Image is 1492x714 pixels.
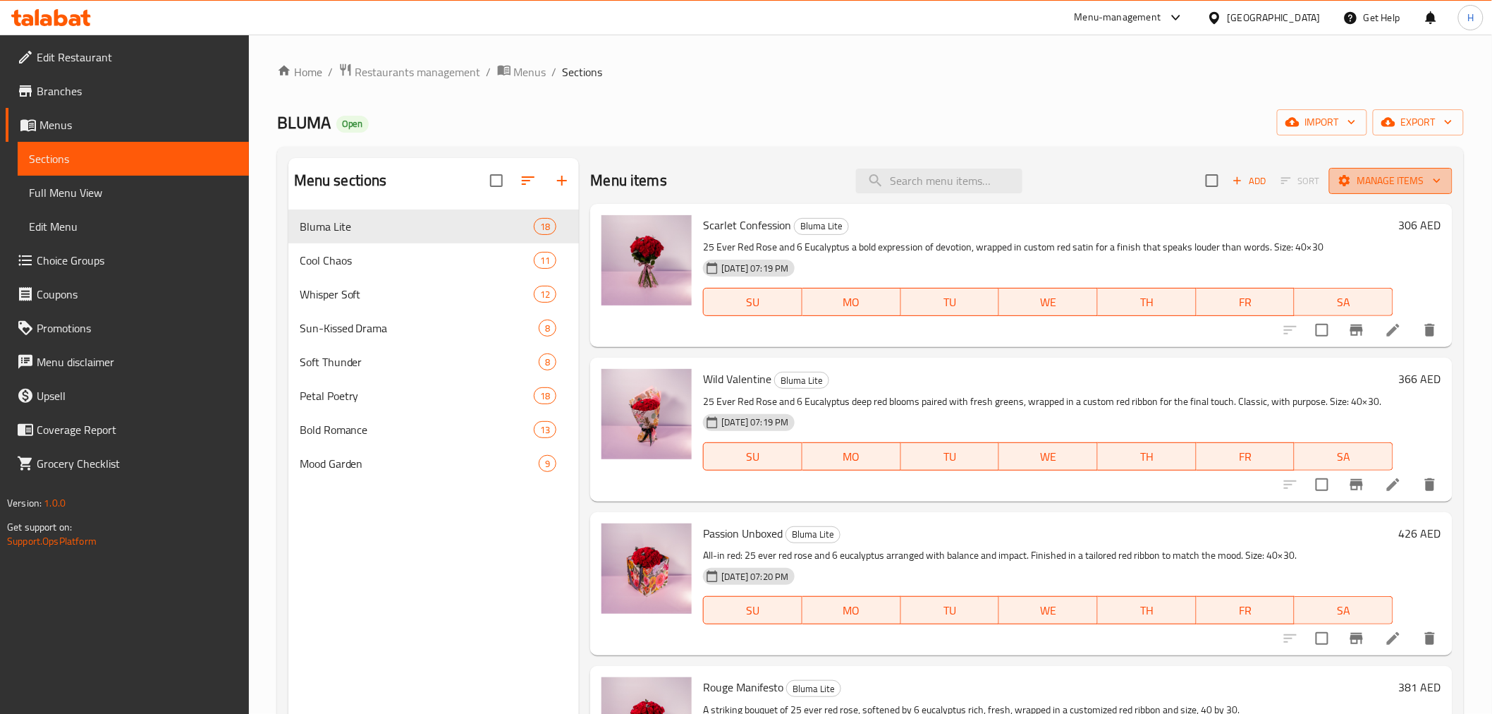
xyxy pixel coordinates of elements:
div: Sun-Kissed Drama8 [288,311,580,345]
span: Passion Unboxed [703,523,783,544]
span: Coverage Report [37,421,238,438]
button: MO [802,288,901,316]
button: Add [1227,170,1272,192]
span: Bluma Lite [775,373,828,389]
div: items [534,421,556,438]
button: delete [1413,313,1447,347]
div: Open [336,116,369,133]
span: Petal Poetry [300,387,534,404]
span: Add item [1227,170,1272,192]
span: Upsell [37,387,238,404]
button: SU [703,288,802,316]
span: MO [808,292,895,313]
div: Bluma Lite [794,218,849,235]
div: Soft Thunder [300,353,539,370]
span: import [1288,114,1356,131]
span: Choice Groups [37,252,238,269]
button: Add section [545,164,579,198]
button: WE [999,442,1098,471]
span: Full Menu View [29,184,238,201]
span: Manage items [1340,172,1441,190]
span: MO [808,447,895,467]
span: Version: [7,494,42,512]
a: Restaurants management [338,63,481,81]
button: Branch-specific-item [1340,468,1374,502]
span: Cool Chaos [300,252,534,269]
span: Coupons [37,286,238,303]
span: Open [336,118,369,130]
span: 13 [534,423,556,437]
img: Scarlet Confession [601,215,692,305]
span: Edit Restaurant [37,49,238,66]
button: MO [802,442,901,471]
span: Menus [514,63,546,80]
span: WE [1005,447,1092,467]
button: TU [901,442,1000,471]
span: 12 [534,288,556,301]
span: Scarlet Confession [703,214,791,236]
li: / [552,63,557,80]
span: Select to update [1307,315,1337,345]
span: Wild Valentine [703,368,771,389]
div: Bluma Lite [785,526,840,543]
button: SA [1295,288,1393,316]
span: Whisper Soft [300,286,534,303]
span: Bold Romance [300,421,534,438]
span: Bluma Lite [787,681,840,697]
button: export [1373,109,1464,135]
button: delete [1413,622,1447,655]
button: FR [1197,442,1295,471]
a: Edit Restaurant [6,40,249,74]
nav: Menu sections [288,204,580,486]
button: TU [901,596,1000,624]
h2: Menu items [590,170,667,191]
button: TU [901,288,1000,316]
div: Menu-management [1075,9,1161,26]
span: FR [1202,600,1290,621]
span: TH [1103,447,1191,467]
a: Full Menu View [18,176,249,210]
img: Wild Valentine [601,369,692,459]
button: WE [999,288,1098,316]
a: Grocery Checklist [6,447,249,480]
button: WE [999,596,1098,624]
span: Select section [1197,166,1227,195]
span: FR [1202,447,1290,467]
span: [DATE] 07:20 PM [716,570,794,583]
button: SU [703,596,802,624]
button: import [1277,109,1367,135]
span: 8 [539,356,556,369]
button: SA [1295,596,1393,624]
h6: 366 AED [1399,369,1441,389]
span: TH [1103,600,1191,621]
div: Mood Garden9 [288,447,580,480]
a: Home [277,63,322,80]
span: 11 [534,254,556,267]
span: Sun-Kissed Drama [300,320,539,337]
button: TH [1098,596,1197,624]
button: TH [1098,288,1197,316]
div: items [534,387,556,404]
h2: Menu sections [294,170,387,191]
button: Branch-specific-item [1340,622,1374,655]
div: items [534,252,556,269]
span: BLUMA [277,107,331,138]
div: Soft Thunder8 [288,345,580,379]
span: WE [1005,600,1092,621]
div: Bluma Lite [300,218,534,235]
button: MO [802,596,901,624]
a: Promotions [6,311,249,345]
span: Menu disclaimer [37,353,238,370]
div: Bold Romance13 [288,413,580,447]
span: [DATE] 07:19 PM [716,262,794,275]
a: Menus [497,63,546,81]
div: Bluma Lite18 [288,210,580,243]
span: Restaurants management [355,63,481,80]
nav: breadcrumb [277,63,1464,81]
span: [DATE] 07:19 PM [716,416,794,429]
div: [GEOGRAPHIC_DATA] [1228,10,1321,25]
h6: 381 AED [1399,677,1441,697]
a: Edit menu item [1385,322,1402,339]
